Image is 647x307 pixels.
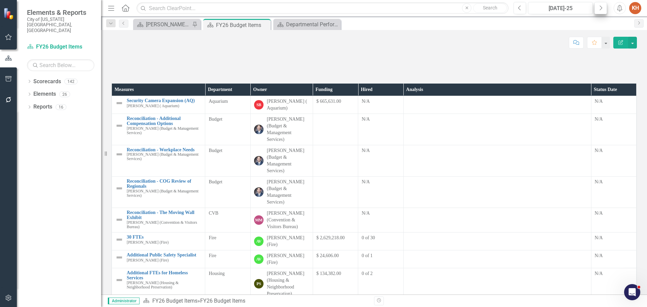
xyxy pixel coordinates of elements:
td: Double-Click to Edit [205,233,250,250]
a: [PERSON_NAME]'s Home [135,20,190,29]
span: N/A [362,211,370,216]
small: [PERSON_NAME] (Fire) [127,258,169,263]
img: Not Defined [115,150,123,158]
span: Fire [209,253,216,258]
td: Double-Click to Edit [250,145,313,177]
span: 0 of 2 [362,271,373,276]
div: AV [254,254,264,264]
div: [PERSON_NAME] (Convention & Visitors Bureau) [267,210,309,230]
small: City of [US_STATE][GEOGRAPHIC_DATA], [GEOGRAPHIC_DATA] [27,17,94,33]
button: [DATE]-25 [528,2,593,14]
div: [PERSON_NAME] ( Aquarium) [267,98,309,112]
td: Double-Click to Edit Right Click for Context Menu [112,233,205,250]
td: Double-Click to Edit [250,114,313,145]
td: Double-Click to Edit [358,145,403,177]
a: Reports [33,103,52,111]
span: Administrator [108,298,140,304]
span: CVB [209,211,218,216]
div: 142 [64,79,78,84]
span: Elements & Reports [27,8,94,17]
small: [PERSON_NAME] (Budget & Management Services) [127,126,202,135]
td: Double-Click to Edit Right Click for Context Menu [112,250,205,268]
div: N/A [595,235,633,241]
div: [PERSON_NAME] (Budget & Management Services) [267,147,309,174]
div: N/A [595,210,633,217]
div: AV [254,237,264,246]
td: Double-Click to Edit [313,208,358,233]
button: Search [473,3,507,13]
img: Not Defined [115,276,123,284]
td: Double-Click to Edit [358,114,403,145]
div: N/A [595,98,633,105]
img: Kevin Chatellier [254,156,264,165]
td: Double-Click to Edit [205,145,250,177]
span: Budget [209,117,222,122]
div: [PERSON_NAME] (Budget & Management Services) [267,179,309,206]
img: ClearPoint Strategy [3,8,15,20]
td: Double-Click to Edit [403,114,591,145]
td: Double-Click to Edit [358,233,403,250]
small: [PERSON_NAME] (Fire) [127,240,169,245]
span: Budget [209,148,222,153]
td: Double-Click to Edit [403,145,591,177]
img: Kevin Chatellier [254,187,264,197]
a: Reconciliation - COG Review of Regionals [127,179,202,189]
td: Double-Click to Edit [591,177,636,208]
div: [PERSON_NAME] (Housing & Neighborhood Preservation) [267,270,309,297]
a: Additional Public Safety Specialist [127,252,202,257]
td: Double-Click to Edit [358,250,403,268]
td: Double-Click to Edit [591,208,636,233]
a: Elements [33,90,56,98]
td: Double-Click to Edit [205,114,250,145]
span: 0 of 30 [362,235,375,240]
td: Double-Click to Edit [313,233,358,250]
td: Double-Click to Edit [250,233,313,250]
span: $ 665,631.00 [316,99,341,104]
span: Fire [209,235,216,240]
td: Double-Click to Edit [313,268,358,300]
div: FY26 Budget Items [216,21,269,29]
span: N/A [362,148,370,153]
div: PS [254,279,264,288]
a: Security Camera Expansion (AQ) [127,98,202,103]
span: N/A [362,99,370,104]
td: Double-Click to Edit Right Click for Context Menu [112,208,205,233]
td: Double-Click to Edit [250,268,313,300]
td: Double-Click to Edit Right Click for Context Menu [112,177,205,208]
td: Double-Click to Edit [313,177,358,208]
button: KH [629,2,641,14]
a: Reconciliation - Additional Compensation Options [127,116,202,126]
a: Departmental Performance Plans - 3 Columns [275,20,339,29]
span: Aquarium [209,99,228,104]
img: Not Defined [115,236,123,244]
td: Double-Click to Edit [205,177,250,208]
td: Double-Click to Edit [591,268,636,300]
img: Not Defined [115,99,123,107]
td: Double-Click to Edit [403,233,591,250]
div: N/A [595,179,633,185]
td: Double-Click to Edit [591,114,636,145]
div: Departmental Performance Plans - 3 Columns [286,20,339,29]
div: MM [254,215,264,225]
div: 26 [59,91,70,97]
small: [PERSON_NAME] (Budget & Management Services) [127,152,202,161]
input: Search Below... [27,59,94,71]
div: N/A [595,252,633,259]
td: Double-Click to Edit [403,96,591,114]
td: Double-Click to Edit [313,145,358,177]
td: Double-Click to Edit [205,268,250,300]
div: 16 [56,104,66,110]
img: Not Defined [115,184,123,192]
td: Double-Click to Edit [313,96,358,114]
span: Housing [209,271,224,276]
td: Double-Click to Edit [313,114,358,145]
div: N/A [595,147,633,154]
span: 0 of 1 [362,253,373,258]
img: Not Defined [115,253,123,262]
td: Double-Click to Edit Right Click for Context Menu [112,114,205,145]
td: Double-Click to Edit [313,250,358,268]
td: Double-Click to Edit [403,208,591,233]
td: Double-Click to Edit [591,96,636,114]
td: Double-Click to Edit [591,145,636,177]
div: N/A [595,270,633,277]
